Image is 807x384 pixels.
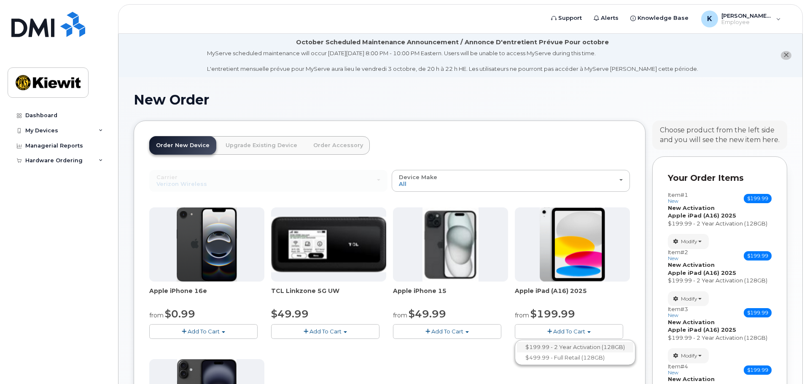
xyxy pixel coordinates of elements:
span: $199.99 [744,308,772,317]
span: Add To Cart [553,328,585,335]
button: Device Make All [392,170,630,192]
div: October Scheduled Maintenance Announcement / Annonce D'entretient Prévue Pour octobre [296,38,609,47]
small: from [515,311,529,319]
span: $49.99 [271,308,309,320]
span: Add To Cart [431,328,463,335]
small: from [393,311,407,319]
a: Order New Device [149,136,216,155]
span: $199.99 [744,251,772,260]
span: $199.99 [744,194,772,203]
strong: New Activation [668,204,715,211]
h1: New Order [134,92,787,107]
span: Modify [681,352,697,360]
a: $199.99 - 2 Year Activation (128GB) [517,342,633,352]
div: Apple iPad (A16) 2025 [515,287,630,303]
span: $199.99 [744,365,772,375]
button: Add To Cart [515,324,623,339]
small: new [668,370,678,376]
span: Modify [681,295,697,303]
span: Add To Cart [188,328,220,335]
span: All [399,180,406,187]
span: $49.99 [409,308,446,320]
button: Add To Cart [149,324,258,339]
p: Your Order Items [668,172,772,184]
strong: New Activation [668,376,715,382]
button: Add To Cart [393,324,501,339]
img: ipad_11.png [540,207,605,282]
a: Order Accessory [307,136,370,155]
a: Upgrade Existing Device [219,136,304,155]
div: $199.99 - 2 Year Activation (128GB) [668,220,772,228]
div: MyServe scheduled maintenance will occur [DATE][DATE] 8:00 PM - 10:00 PM Eastern. Users will be u... [207,49,698,73]
small: from [149,311,164,319]
span: Add To Cart [309,328,342,335]
div: Apple iPhone 16e [149,287,264,303]
span: Device Make [399,174,437,180]
strong: Apple iPad (A16) 2025 [668,269,736,276]
iframe: Messenger Launcher [770,347,801,378]
button: Modify [668,234,709,249]
button: Modify [668,291,709,306]
div: $199.99 - 2 Year Activation (128GB) [668,334,772,342]
strong: New Activation [668,261,715,268]
h3: Item [668,249,688,261]
div: TCL Linkzone 5G UW [271,287,386,303]
img: iphone16e.png [177,207,237,282]
a: $499.99 - Full Retail (128GB) [517,352,633,363]
strong: New Activation [668,319,715,325]
div: Apple iPhone 15 [393,287,508,303]
div: $199.99 - 2 Year Activation (128GB) [668,277,772,285]
small: new [668,255,678,261]
span: #2 [681,249,688,255]
div: Choose product from the left side and you will see the new item here. [660,126,780,145]
h3: Item [668,363,688,376]
span: #4 [681,363,688,370]
span: #3 [681,306,688,312]
button: close notification [781,51,791,60]
button: Add To Cart [271,324,379,339]
img: iphone15.jpg [422,207,479,282]
img: linkzone5g.png [271,217,386,272]
span: $199.99 [530,308,575,320]
small: new [668,198,678,204]
h3: Item [668,306,688,318]
strong: Apple iPad (A16) 2025 [668,212,736,219]
span: #1 [681,191,688,198]
strong: Apple iPad (A16) 2025 [668,326,736,333]
span: Modify [681,238,697,245]
small: new [668,312,678,318]
h3: Item [668,192,688,204]
span: $0.99 [165,308,195,320]
button: Modify [668,348,709,363]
